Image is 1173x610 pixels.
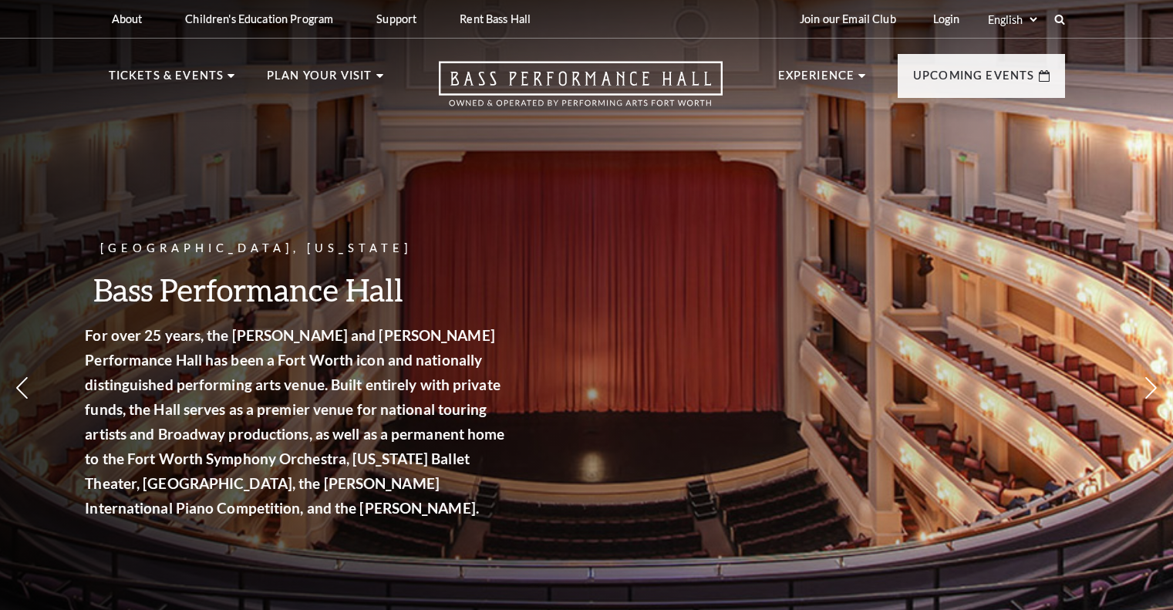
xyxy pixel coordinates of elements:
[460,12,531,25] p: Rent Bass Hall
[185,12,333,25] p: Children's Education Program
[778,66,855,94] p: Experience
[913,66,1035,94] p: Upcoming Events
[103,239,527,258] p: [GEOGRAPHIC_DATA], [US_STATE]
[985,12,1040,27] select: Select:
[109,66,224,94] p: Tickets & Events
[103,326,522,517] strong: For over 25 years, the [PERSON_NAME] and [PERSON_NAME] Performance Hall has been a Fort Worth ico...
[376,12,416,25] p: Support
[103,270,527,309] h3: Bass Performance Hall
[267,66,372,94] p: Plan Your Visit
[112,12,143,25] p: About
